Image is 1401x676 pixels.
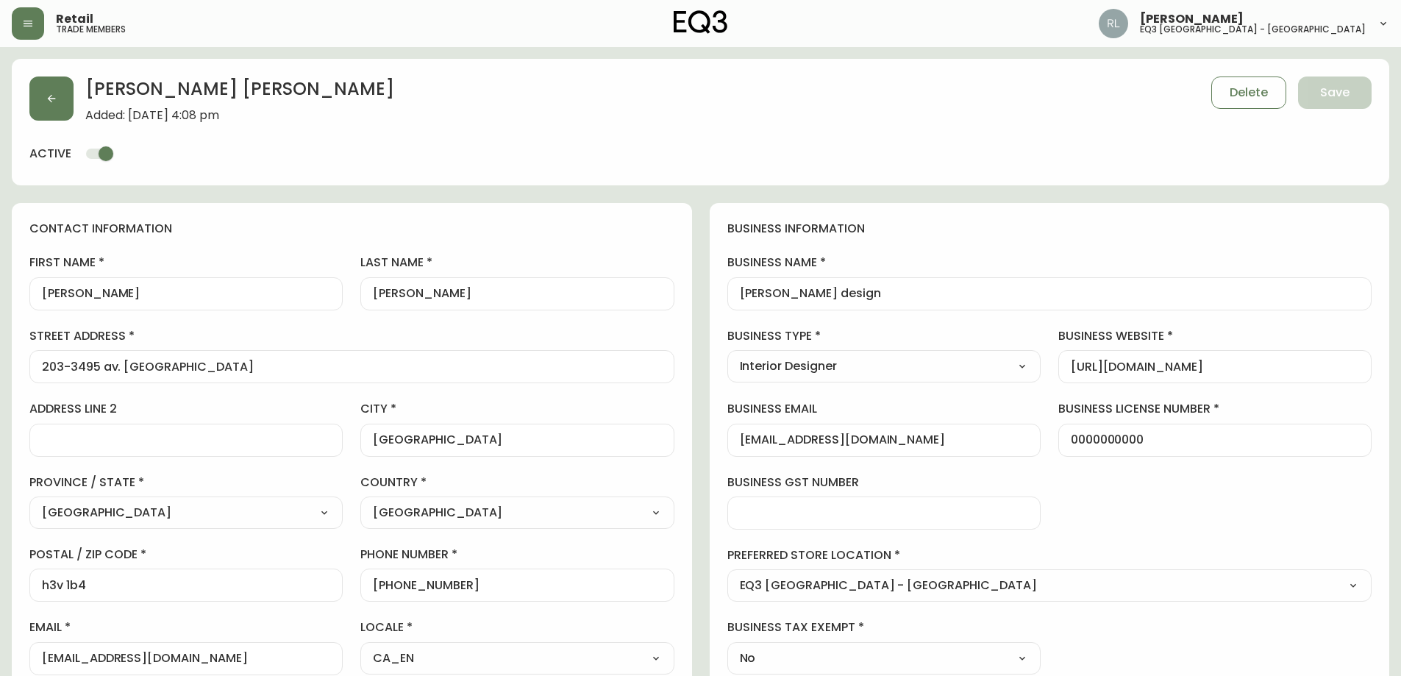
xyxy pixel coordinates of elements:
h2: [PERSON_NAME] [PERSON_NAME] [85,77,394,109]
label: business email [727,401,1041,417]
label: business tax exempt [727,619,1041,636]
h5: eq3 [GEOGRAPHIC_DATA] - [GEOGRAPHIC_DATA] [1140,25,1366,34]
label: province / state [29,474,343,491]
label: business website [1058,328,1372,344]
img: 91cc3602ba8cb70ae1ccf1ad2913f397 [1099,9,1128,38]
label: street address [29,328,674,344]
h4: contact information [29,221,674,237]
label: email [29,619,343,636]
label: address line 2 [29,401,343,417]
label: business name [727,255,1372,271]
label: business gst number [727,474,1041,491]
button: Delete [1211,77,1286,109]
label: city [360,401,674,417]
label: preferred store location [727,547,1372,563]
label: postal / zip code [29,547,343,563]
h4: active [29,146,71,162]
img: logo [674,10,728,34]
h5: trade members [56,25,126,34]
span: Delete [1230,85,1268,101]
label: locale [360,619,674,636]
label: business type [727,328,1041,344]
span: Added: [DATE] 4:08 pm [85,109,394,122]
label: last name [360,255,674,271]
label: business license number [1058,401,1372,417]
input: https://www.designshop.com [1071,360,1359,374]
label: phone number [360,547,674,563]
span: [PERSON_NAME] [1140,13,1244,25]
span: Retail [56,13,93,25]
label: country [360,474,674,491]
label: first name [29,255,343,271]
h4: business information [727,221,1372,237]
